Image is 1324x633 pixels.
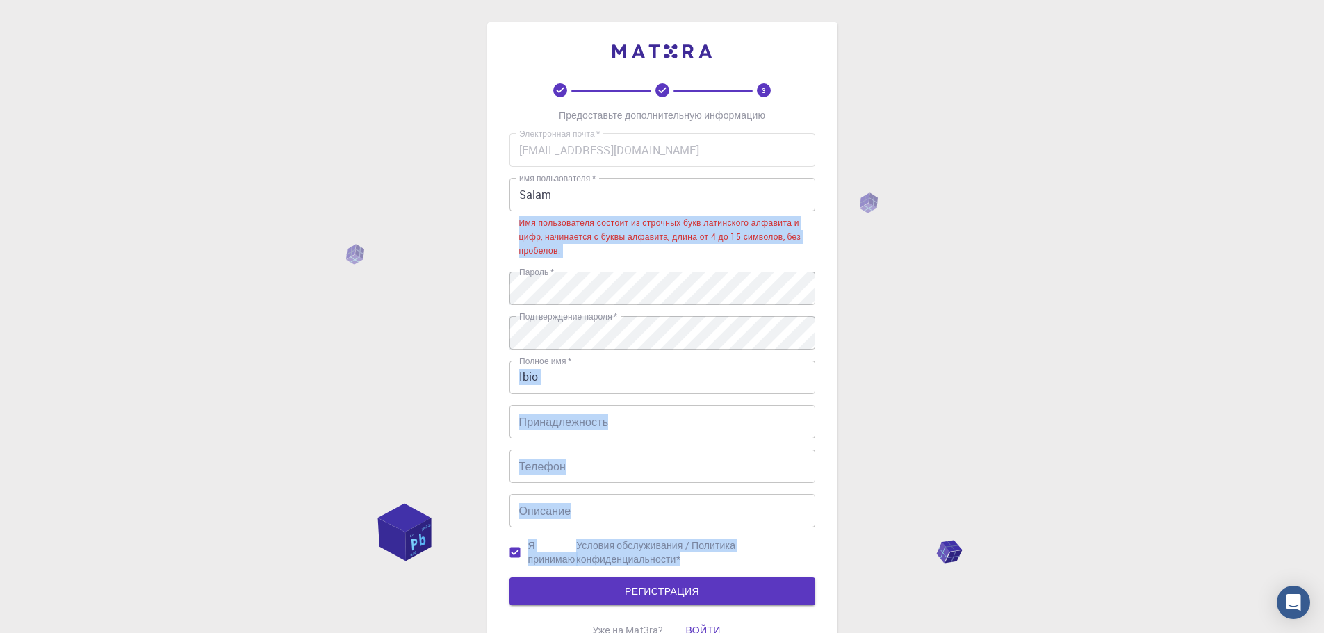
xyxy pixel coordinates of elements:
[762,85,766,95] text: 3
[1277,586,1310,619] div: Открытый Интерком Мессенджер
[519,217,801,256] font: Имя пользователя состоит из строчных букв латинского алфавита и цифр, начинается с буквы алфавита...
[519,128,595,140] font: Электронная почта
[519,355,566,367] font: Полное имя
[559,108,765,122] font: Предоставьте дополнительную информацию
[509,577,815,605] button: РЕГИСТРАЦИЯ
[519,311,612,322] font: Подтверждение пароля
[576,539,735,566] font: Условия обслуживания / Политика конфиденциальности
[528,539,575,566] font: Я принимаю
[519,266,548,278] font: Пароль
[576,539,803,566] a: Условия обслуживания / Политика конфиденциальности*
[519,172,590,184] font: имя пользователя
[625,584,699,598] font: РЕГИСТРАЦИЯ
